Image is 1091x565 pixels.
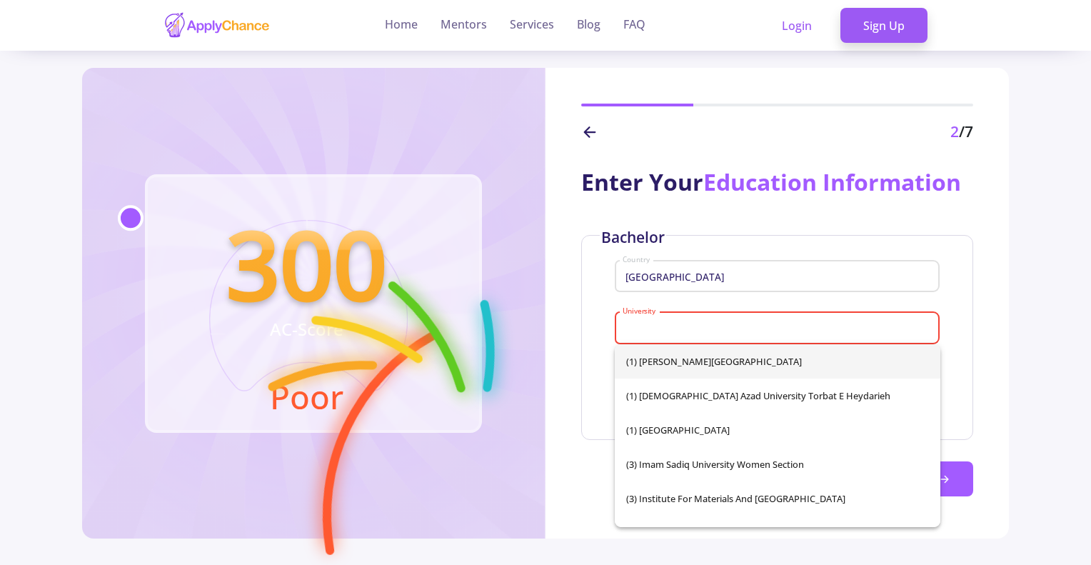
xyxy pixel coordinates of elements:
[626,413,929,447] span: (1) [GEOGRAPHIC_DATA]
[626,344,929,379] span: (1) [PERSON_NAME][GEOGRAPHIC_DATA]
[626,516,929,550] span: A B A Institute of Higher Education
[270,374,343,418] text: Poor
[164,11,271,39] img: applychance logo
[703,166,961,197] span: Education Information
[226,199,387,327] text: 300
[959,121,973,141] span: /7
[270,316,343,340] text: AC-Score
[759,8,835,44] a: Login
[600,226,666,249] div: Bachelor
[626,379,929,413] span: (1) [DEMOGRAPHIC_DATA] Azad University Torbat e Heydarieh
[840,8,927,44] a: Sign Up
[581,165,973,199] div: Enter Your
[626,481,929,516] span: (3) Institute for Materials and [GEOGRAPHIC_DATA]
[950,121,959,141] span: 2
[626,447,929,481] span: (3) Imam Sadiq University Women Section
